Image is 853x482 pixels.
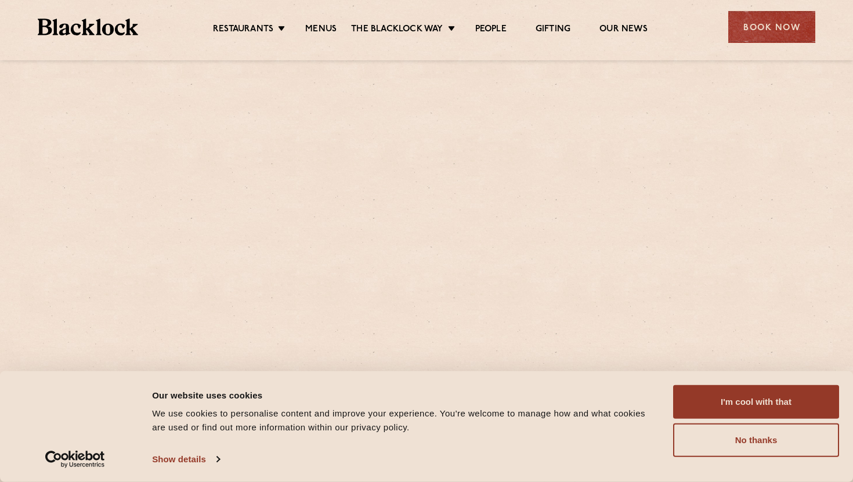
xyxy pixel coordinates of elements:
[728,11,815,43] div: Book Now
[305,24,337,37] a: Menus
[475,24,507,37] a: People
[152,388,660,402] div: Our website uses cookies
[673,385,839,419] button: I'm cool with that
[599,24,648,37] a: Our News
[351,24,443,37] a: The Blacklock Way
[38,19,138,35] img: BL_Textured_Logo-footer-cropped.svg
[152,451,219,468] a: Show details
[152,407,660,434] div: We use cookies to personalise content and improve your experience. You're welcome to manage how a...
[24,451,126,468] a: Usercentrics Cookiebot - opens in a new window
[213,24,273,37] a: Restaurants
[673,423,839,457] button: No thanks
[536,24,570,37] a: Gifting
